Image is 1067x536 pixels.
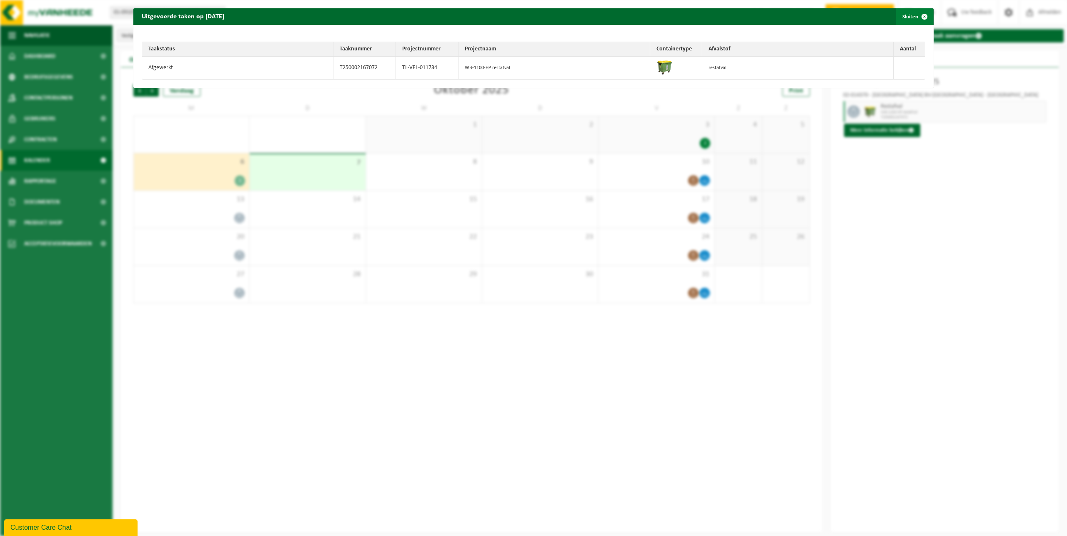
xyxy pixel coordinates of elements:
[333,57,396,79] td: T250002167072
[702,42,894,57] th: Afvalstof
[896,8,933,25] button: Sluiten
[650,42,702,57] th: Containertype
[458,57,650,79] td: WB-1100-HP restafval
[396,42,458,57] th: Projectnummer
[142,42,333,57] th: Taakstatus
[458,42,650,57] th: Projectnaam
[702,57,894,79] td: restafval
[142,57,333,79] td: Afgewerkt
[333,42,396,57] th: Taaknummer
[133,8,233,24] h2: Uitgevoerde taken op [DATE]
[894,42,925,57] th: Aantal
[4,518,139,536] iframe: chat widget
[656,59,673,75] img: WB-1100-HPE-GN-50
[396,57,458,79] td: TL-VEL-011734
